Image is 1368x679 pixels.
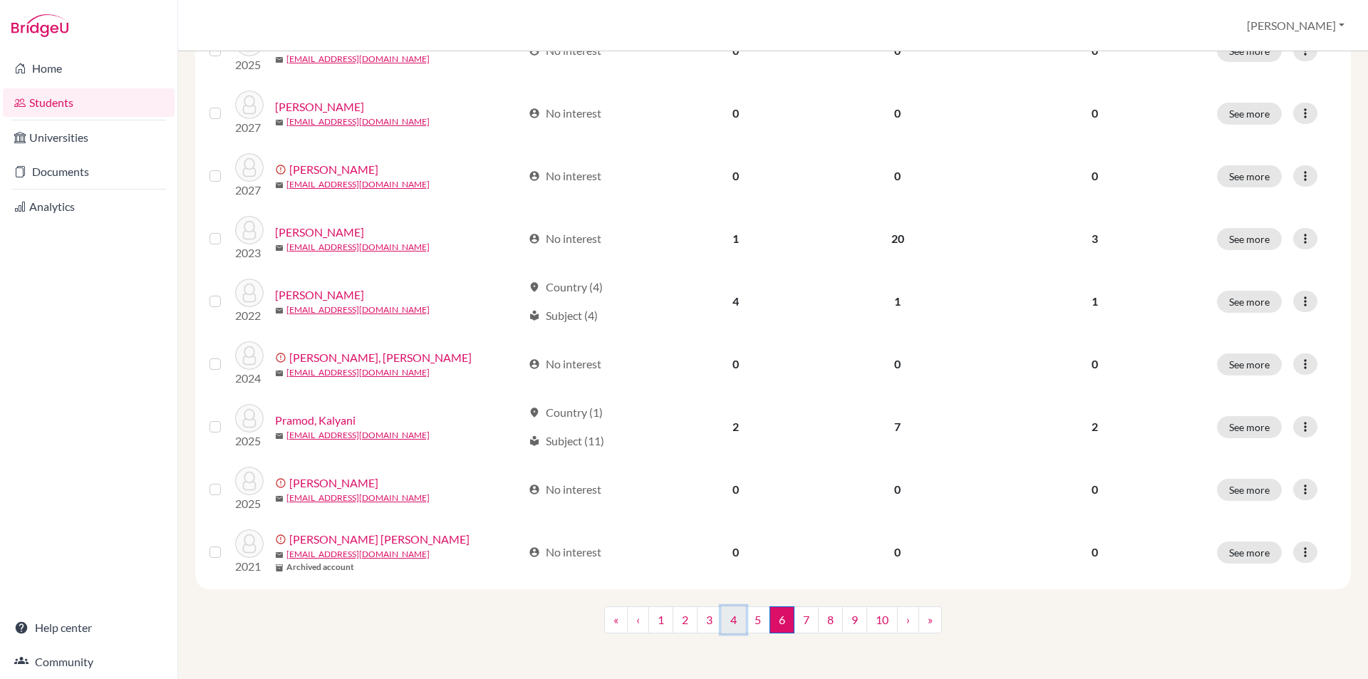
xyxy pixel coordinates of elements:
[235,404,264,432] img: Pramod, Kalyani
[529,546,540,558] span: account_circle
[794,606,819,633] a: 7
[235,244,264,261] p: 2023
[286,429,430,442] a: [EMAIL_ADDRESS][DOMAIN_NAME]
[657,395,814,458] td: 2
[529,356,601,373] div: No interest
[286,492,430,504] a: [EMAIL_ADDRESS][DOMAIN_NAME]
[235,495,264,512] p: 2025
[235,467,264,495] img: prasad, atreya
[529,233,540,244] span: account_circle
[529,230,601,247] div: No interest
[990,105,1200,122] p: 0
[529,481,601,498] div: No interest
[814,270,980,333] td: 1
[818,606,843,633] a: 8
[529,167,601,185] div: No interest
[275,564,284,572] span: inventory_2
[275,534,289,545] span: error_outline
[275,306,284,315] span: mail
[286,561,354,574] b: Archived account
[275,432,284,440] span: mail
[657,521,814,584] td: 0
[721,606,746,633] a: 4
[1217,541,1282,564] button: See more
[286,241,430,254] a: [EMAIL_ADDRESS][DOMAIN_NAME]
[286,548,430,561] a: [EMAIL_ADDRESS][DOMAIN_NAME]
[604,606,628,633] a: «
[275,286,364,304] a: [PERSON_NAME]
[990,167,1200,185] p: 0
[3,648,175,676] a: Community
[990,418,1200,435] p: 2
[275,224,364,241] a: [PERSON_NAME]
[11,14,68,37] img: Bridge-U
[673,606,698,633] a: 2
[1217,228,1282,250] button: See more
[1217,291,1282,313] button: See more
[235,279,264,307] img: Pillai, Ria
[529,105,601,122] div: No interest
[3,123,175,152] a: Universities
[275,494,284,503] span: mail
[897,606,919,633] a: ›
[529,432,604,450] div: Subject (11)
[235,56,264,73] p: 2025
[275,352,289,363] span: error_outline
[745,606,770,633] a: 5
[814,82,980,145] td: 0
[529,358,540,370] span: account_circle
[235,216,264,244] img: Periketi, Praneetha
[1217,479,1282,501] button: See more
[235,307,264,324] p: 2022
[657,270,814,333] td: 4
[235,558,264,575] p: 2021
[275,477,289,489] span: error_outline
[769,606,794,633] span: 6
[814,521,980,584] td: 0
[3,54,175,83] a: Home
[529,544,601,561] div: No interest
[275,164,289,175] span: error_outline
[289,349,472,366] a: [PERSON_NAME], [PERSON_NAME]
[3,88,175,117] a: Students
[235,529,264,558] img: Prasanna, H. Tejas
[286,115,430,128] a: [EMAIL_ADDRESS][DOMAIN_NAME]
[235,182,264,199] p: 2027
[275,369,284,378] span: mail
[529,279,603,296] div: Country (4)
[1217,353,1282,375] button: See more
[1217,416,1282,438] button: See more
[529,170,540,182] span: account_circle
[529,407,540,418] span: location_on
[529,484,540,495] span: account_circle
[814,458,980,521] td: 0
[286,304,430,316] a: [EMAIL_ADDRESS][DOMAIN_NAME]
[990,481,1200,498] p: 0
[918,606,942,633] a: »
[529,108,540,119] span: account_circle
[275,181,284,190] span: mail
[529,310,540,321] span: local_library
[235,119,264,136] p: 2027
[648,606,673,633] a: 1
[286,178,430,191] a: [EMAIL_ADDRESS][DOMAIN_NAME]
[657,207,814,270] td: 1
[235,153,264,182] img: Patil, Kritin
[866,606,898,633] a: 10
[235,341,264,370] img: Pinto, Dhruv Stephan
[814,395,980,458] td: 7
[286,366,430,379] a: [EMAIL_ADDRESS][DOMAIN_NAME]
[275,56,284,64] span: mail
[990,544,1200,561] p: 0
[275,98,364,115] a: [PERSON_NAME]
[3,157,175,186] a: Documents
[529,307,598,324] div: Subject (4)
[842,606,867,633] a: 9
[529,404,603,421] div: Country (1)
[286,53,430,66] a: [EMAIL_ADDRESS][DOMAIN_NAME]
[990,293,1200,310] p: 1
[990,356,1200,373] p: 0
[697,606,722,633] a: 3
[235,432,264,450] p: 2025
[275,244,284,252] span: mail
